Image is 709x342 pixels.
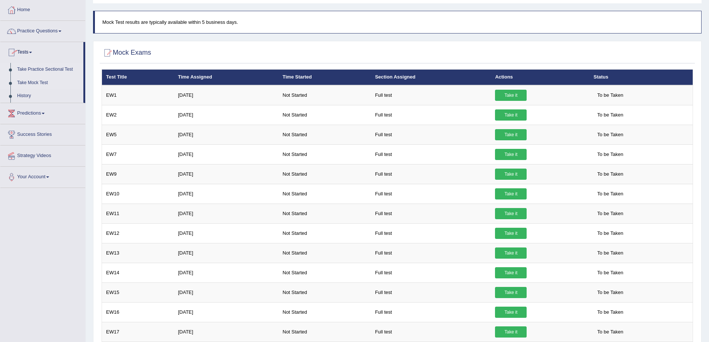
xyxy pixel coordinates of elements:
[174,322,278,342] td: [DATE]
[174,302,278,322] td: [DATE]
[495,169,527,180] a: Take it
[278,282,371,302] td: Not Started
[102,282,174,302] td: EW15
[174,243,278,263] td: [DATE]
[102,263,174,282] td: EW14
[371,223,491,243] td: Full test
[371,70,491,85] th: Section Assigned
[102,223,174,243] td: EW12
[174,85,278,105] td: [DATE]
[371,85,491,105] td: Full test
[495,129,527,140] a: Take it
[594,188,627,199] span: To be Taken
[102,322,174,342] td: EW17
[495,188,527,199] a: Take it
[278,164,371,184] td: Not Started
[594,247,627,259] span: To be Taken
[278,144,371,164] td: Not Started
[594,129,627,140] span: To be Taken
[102,184,174,204] td: EW10
[278,85,371,105] td: Not Started
[495,247,527,259] a: Take it
[0,146,85,164] a: Strategy Videos
[0,42,83,61] a: Tests
[371,204,491,223] td: Full test
[278,125,371,144] td: Not Started
[495,267,527,278] a: Take it
[594,307,627,318] span: To be Taken
[14,89,83,103] a: History
[278,105,371,125] td: Not Started
[174,164,278,184] td: [DATE]
[371,164,491,184] td: Full test
[102,164,174,184] td: EW9
[371,184,491,204] td: Full test
[102,144,174,164] td: EW7
[594,228,627,239] span: To be Taken
[174,223,278,243] td: [DATE]
[278,302,371,322] td: Not Started
[495,109,527,121] a: Take it
[594,169,627,180] span: To be Taken
[174,70,278,85] th: Time Assigned
[278,322,371,342] td: Not Started
[102,19,694,26] p: Mock Test results are typically available within 5 business days.
[594,267,627,278] span: To be Taken
[594,208,627,219] span: To be Taken
[0,21,85,39] a: Practice Questions
[371,282,491,302] td: Full test
[0,124,85,143] a: Success Stories
[594,90,627,101] span: To be Taken
[495,326,527,338] a: Take it
[590,70,693,85] th: Status
[495,307,527,318] a: Take it
[594,287,627,298] span: To be Taken
[278,184,371,204] td: Not Started
[174,105,278,125] td: [DATE]
[174,263,278,282] td: [DATE]
[102,204,174,223] td: EW11
[371,263,491,282] td: Full test
[495,228,527,239] a: Take it
[594,149,627,160] span: To be Taken
[174,184,278,204] td: [DATE]
[371,105,491,125] td: Full test
[278,223,371,243] td: Not Started
[0,167,85,185] a: Your Account
[278,70,371,85] th: Time Started
[594,109,627,121] span: To be Taken
[278,243,371,263] td: Not Started
[102,70,174,85] th: Test Title
[495,287,527,298] a: Take it
[14,63,83,76] a: Take Practice Sectional Test
[174,204,278,223] td: [DATE]
[371,243,491,263] td: Full test
[0,103,85,122] a: Predictions
[278,263,371,282] td: Not Started
[495,149,527,160] a: Take it
[102,105,174,125] td: EW2
[102,85,174,105] td: EW1
[102,302,174,322] td: EW16
[174,144,278,164] td: [DATE]
[174,125,278,144] td: [DATE]
[278,204,371,223] td: Not Started
[491,70,589,85] th: Actions
[495,208,527,219] a: Take it
[371,125,491,144] td: Full test
[174,282,278,302] td: [DATE]
[102,47,151,58] h2: Mock Exams
[594,326,627,338] span: To be Taken
[14,76,83,90] a: Take Mock Test
[102,243,174,263] td: EW13
[102,125,174,144] td: EW5
[371,302,491,322] td: Full test
[371,322,491,342] td: Full test
[495,90,527,101] a: Take it
[371,144,491,164] td: Full test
